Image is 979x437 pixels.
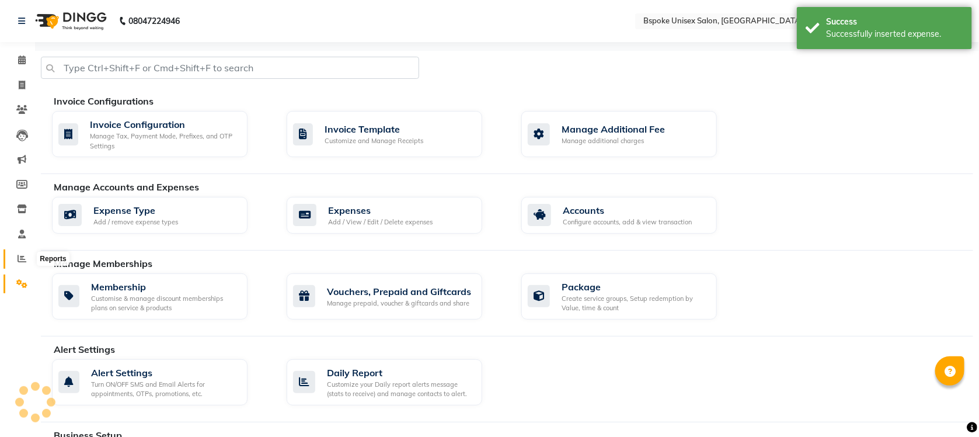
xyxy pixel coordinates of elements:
div: Add / View / Edit / Delete expenses [328,217,433,227]
a: Invoice TemplateCustomize and Manage Receipts [287,111,504,157]
div: Alert Settings [91,366,238,380]
img: logo [30,5,110,37]
div: Customize and Manage Receipts [325,136,423,146]
div: Manage prepaid, voucher & giftcards and share [327,299,471,308]
div: Add / remove expense types [93,217,178,227]
a: Alert SettingsTurn ON/OFF SMS and Email Alerts for appointments, OTPs, promotions, etc. [52,359,269,405]
div: Package [562,280,708,294]
b: 08047224946 [128,5,180,37]
a: Vouchers, Prepaid and GiftcardsManage prepaid, voucher & giftcards and share [287,273,504,320]
div: Reports [37,252,69,266]
div: Customise & manage discount memberships plans on service & products [91,294,238,313]
a: Manage Additional FeeManage additional charges [521,111,738,157]
a: MembershipCustomise & manage discount memberships plans on service & products [52,273,269,320]
div: Manage Additional Fee [562,122,665,136]
div: Customize your Daily report alerts message (stats to receive) and manage contacts to alert. [327,380,473,399]
div: Invoice Template [325,122,423,136]
div: Invoice Configuration [90,117,238,131]
a: ExpensesAdd / View / Edit / Delete expenses [287,197,504,234]
div: Vouchers, Prepaid and Giftcards [327,285,471,299]
a: AccountsConfigure accounts, add & view transaction [521,197,738,234]
a: PackageCreate service groups, Setup redemption by Value, time & count [521,273,738,320]
div: Accounts [563,203,692,217]
input: Type Ctrl+Shift+F or Cmd+Shift+F to search [41,57,419,79]
div: Create service groups, Setup redemption by Value, time & count [562,294,708,313]
div: Successfully inserted expense. [826,28,963,40]
div: Manage additional charges [562,136,665,146]
div: Membership [91,280,238,294]
div: Daily Report [327,366,473,380]
div: Turn ON/OFF SMS and Email Alerts for appointments, OTPs, promotions, etc. [91,380,238,399]
div: Expenses [328,203,433,217]
div: Configure accounts, add & view transaction [563,217,692,227]
div: Success [826,16,963,28]
a: Daily ReportCustomize your Daily report alerts message (stats to receive) and manage contacts to ... [287,359,504,405]
a: Expense TypeAdd / remove expense types [52,197,269,234]
div: Manage Tax, Payment Mode, Prefixes, and OTP Settings [90,131,238,151]
div: Expense Type [93,203,178,217]
a: Invoice ConfigurationManage Tax, Payment Mode, Prefixes, and OTP Settings [52,111,269,157]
